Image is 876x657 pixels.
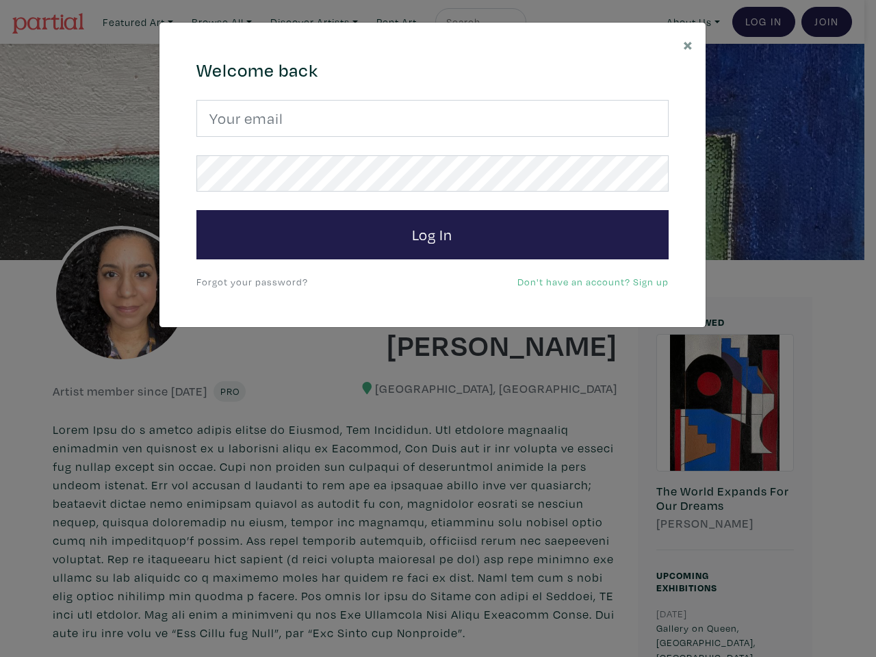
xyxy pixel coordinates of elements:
[196,60,669,81] h4: Welcome back
[671,23,706,66] button: Close
[196,210,669,259] button: Log In
[683,32,693,56] span: ×
[196,100,669,137] input: Your email
[517,275,669,288] a: Don't have an account? Sign up
[196,275,308,288] a: Forgot your password?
